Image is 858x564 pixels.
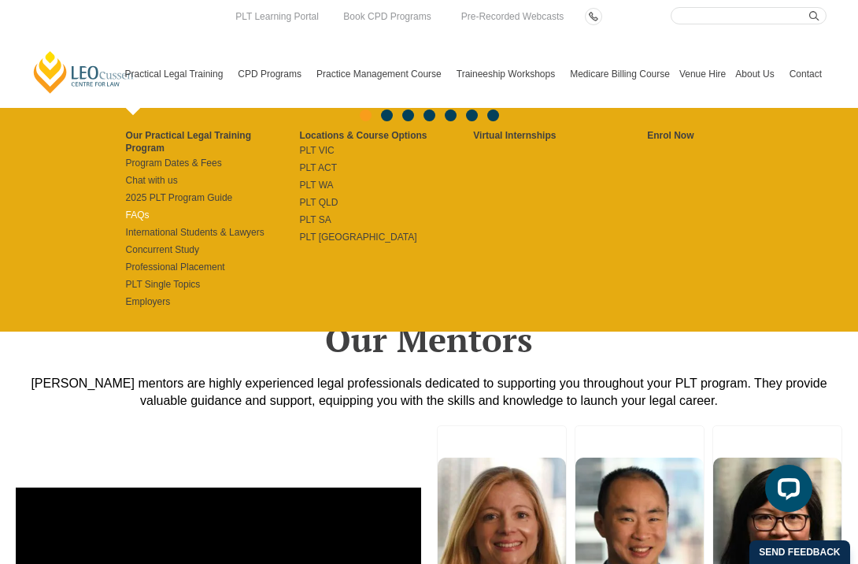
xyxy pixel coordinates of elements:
a: PLT QLD [299,196,473,209]
a: Program Dates & Fees [126,157,300,169]
a: Chat with us [126,174,300,187]
span: Go to slide 4 [423,109,435,121]
a: International Students & Lawyers [126,226,300,239]
a: Traineeship Workshops [452,40,565,108]
a: Locations & Course Options [299,129,473,142]
a: Contact [785,40,827,108]
a: Professional Placement [126,261,300,273]
a: Concurrent Study [126,243,300,256]
span: Go to slide 7 [487,109,499,121]
a: Medicare Billing Course [565,40,675,108]
a: Our Practical Legal Training Program [126,129,300,154]
a: PLT SA [299,213,473,226]
a: PLT VIC [299,144,473,157]
a: PLT Single Topics [126,278,300,291]
a: Enrol Now [647,129,821,142]
span: Go to slide 5 [445,109,457,121]
a: Book CPD Programs [339,8,435,25]
a: Virtual Internships [473,129,647,142]
span: Go to slide 6 [466,109,478,121]
h2: Our Mentors [24,320,834,359]
a: Pre-Recorded Webcasts [457,8,568,25]
div: [PERSON_NAME] mentors are highly experienced legal professionals dedicated to supporting you thro... [24,375,834,410]
a: Practice Management Course [312,40,452,108]
a: PLT Learning Portal [231,8,323,25]
a: About Us [730,40,784,108]
span: Go to slide 1 [360,109,372,121]
a: 2025 PLT Program Guide [126,191,300,204]
a: Venue Hire [675,40,730,108]
span: Go to slide 2 [381,109,393,121]
a: PLT ACT [299,161,473,174]
a: [PERSON_NAME] Centre for Law [31,50,136,95]
span: Go to slide 3 [402,109,414,121]
a: PLT [GEOGRAPHIC_DATA] [299,231,473,243]
a: FAQs [126,209,300,221]
a: Employers [126,295,300,308]
a: Practical Legal Training [120,40,234,108]
a: CPD Programs [233,40,312,108]
iframe: LiveChat chat widget [753,458,819,525]
a: PLT WA [299,179,473,191]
